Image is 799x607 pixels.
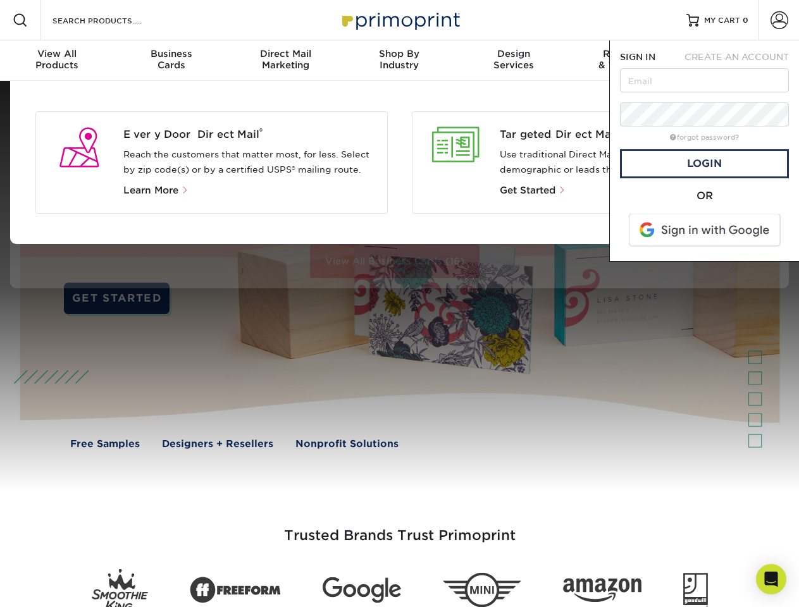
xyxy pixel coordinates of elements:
img: Primoprint [337,6,463,34]
span: MY CART [704,15,740,26]
img: Amazon [563,579,641,603]
div: Marketing [228,48,342,71]
span: Shop By [342,48,456,59]
div: Cards [114,48,228,71]
input: SEARCH PRODUCTS..... [51,13,175,28]
span: Business [114,48,228,59]
input: Email [620,68,789,92]
a: DesignServices [457,40,571,81]
a: Shop ByIndustry [342,40,456,81]
a: Direct MailMarketing [228,40,342,81]
span: 0 [743,16,748,25]
div: & Templates [571,48,684,71]
div: Open Intercom Messenger [756,564,786,594]
img: Goodwill [683,573,708,607]
div: Services [457,48,571,71]
div: Industry [342,48,456,71]
span: SIGN IN [620,52,655,62]
span: CREATE AN ACCOUNT [684,52,789,62]
span: Direct Mail [228,48,342,59]
span: Design [457,48,571,59]
a: forgot password? [670,133,739,142]
a: Resources& Templates [571,40,684,81]
a: Login [620,149,789,178]
h3: Trusted Brands Trust Primoprint [30,497,770,559]
div: OR [620,188,789,204]
img: Google [323,577,401,603]
a: BusinessCards [114,40,228,81]
span: Resources [571,48,684,59]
